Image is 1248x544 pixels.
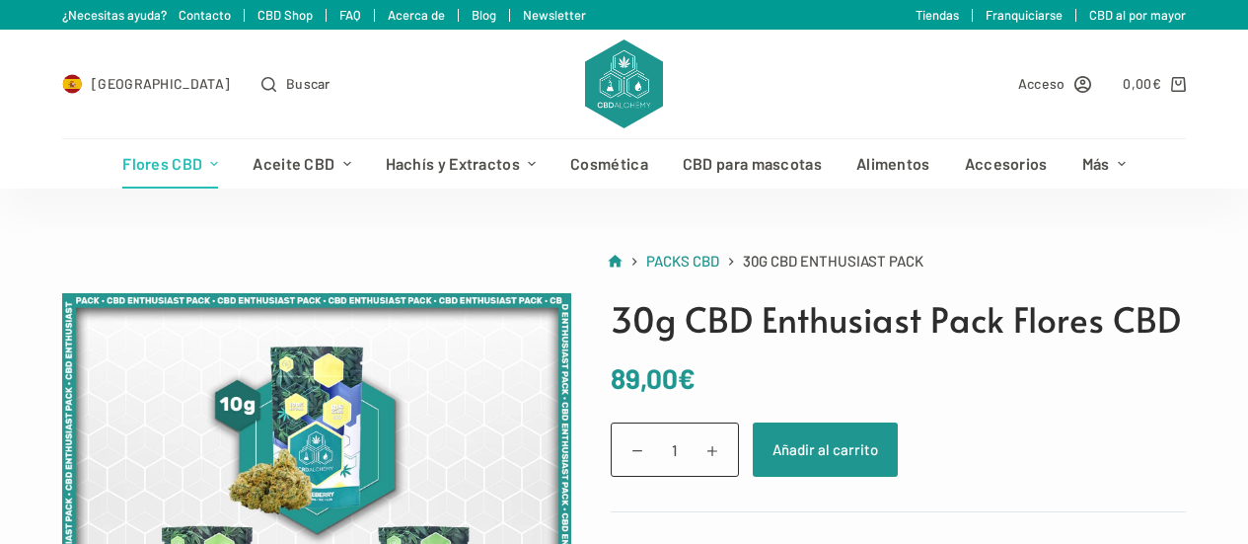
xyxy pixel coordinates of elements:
a: Alimentos [839,139,947,189]
span: Acceso [1018,72,1065,95]
img: CBD Alchemy [585,39,662,128]
a: Packs CBD [646,249,719,273]
bdi: 89,00 [611,361,696,395]
h1: 30g CBD Enthusiast Pack Flores CBD [611,293,1186,346]
a: Blog [472,7,496,23]
a: Acceso [1018,72,1092,95]
span: 30g CBD Enthusiast Pack [743,249,923,273]
a: Más [1064,139,1142,189]
span: € [1152,75,1161,92]
a: FAQ [339,7,361,23]
a: CBD Shop [257,7,313,23]
a: Select Country [62,72,230,95]
button: Añadir al carrito [753,423,898,477]
span: [GEOGRAPHIC_DATA] [92,72,230,95]
a: Franquiciarse [986,7,1063,23]
a: Carro de compra [1123,72,1185,95]
a: Acerca de [388,7,445,23]
a: Flores CBD [106,139,236,189]
input: Cantidad de productos [611,423,739,477]
img: ES Flag [62,74,82,94]
span: € [678,361,696,395]
span: Packs CBD [646,252,719,270]
a: Hachís y Extractos [368,139,553,189]
bdi: 0,00 [1123,75,1161,92]
a: CBD al por mayor [1089,7,1186,23]
a: Aceite CBD [236,139,368,189]
span: Buscar [286,72,330,95]
nav: Menú de cabecera [106,139,1143,189]
button: Abrir formulario de búsqueda [261,72,330,95]
a: Accesorios [947,139,1064,189]
a: CBD para mascotas [665,139,839,189]
a: Tiendas [916,7,959,23]
a: Cosmética [553,139,666,189]
a: ¿Necesitas ayuda? Contacto [62,7,231,23]
a: Newsletter [523,7,586,23]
